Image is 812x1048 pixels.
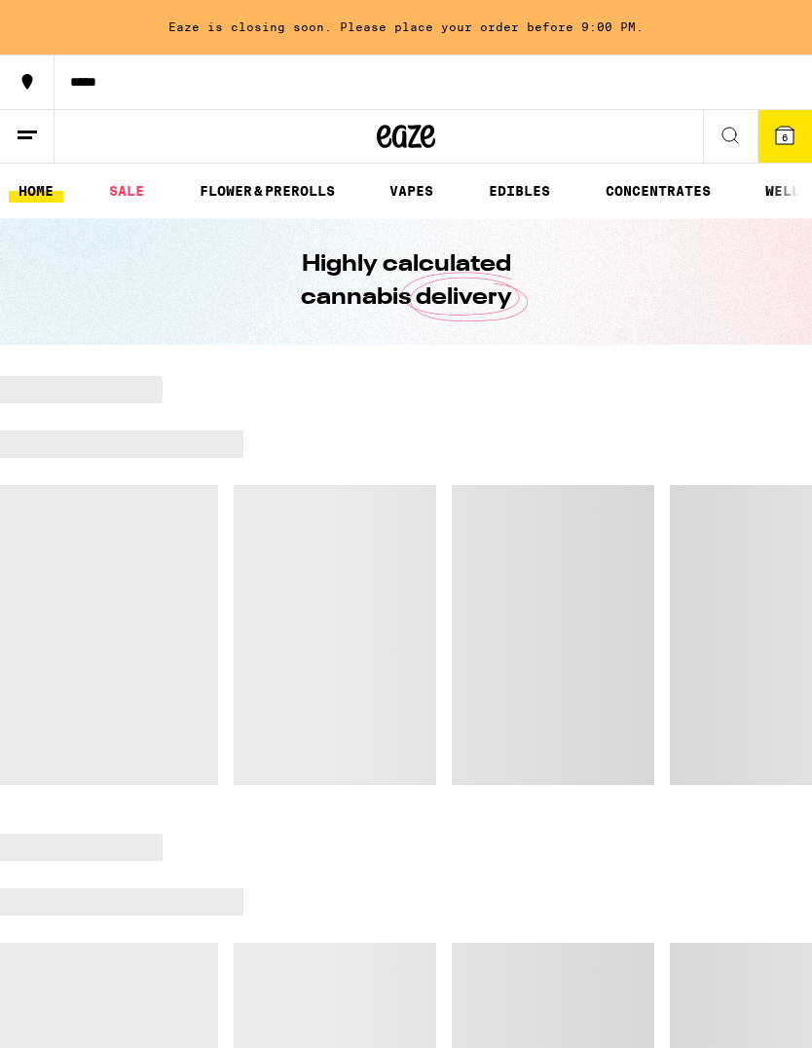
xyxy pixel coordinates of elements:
[757,110,812,163] button: 6
[479,179,560,203] a: EDIBLES
[380,179,443,203] a: VAPES
[190,179,345,203] a: FLOWER & PREROLLS
[596,179,720,203] a: CONCENTRATES
[782,131,788,143] span: 6
[9,179,63,203] a: HOME
[245,248,567,315] h1: Highly calculated cannabis delivery
[99,179,154,203] a: SALE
